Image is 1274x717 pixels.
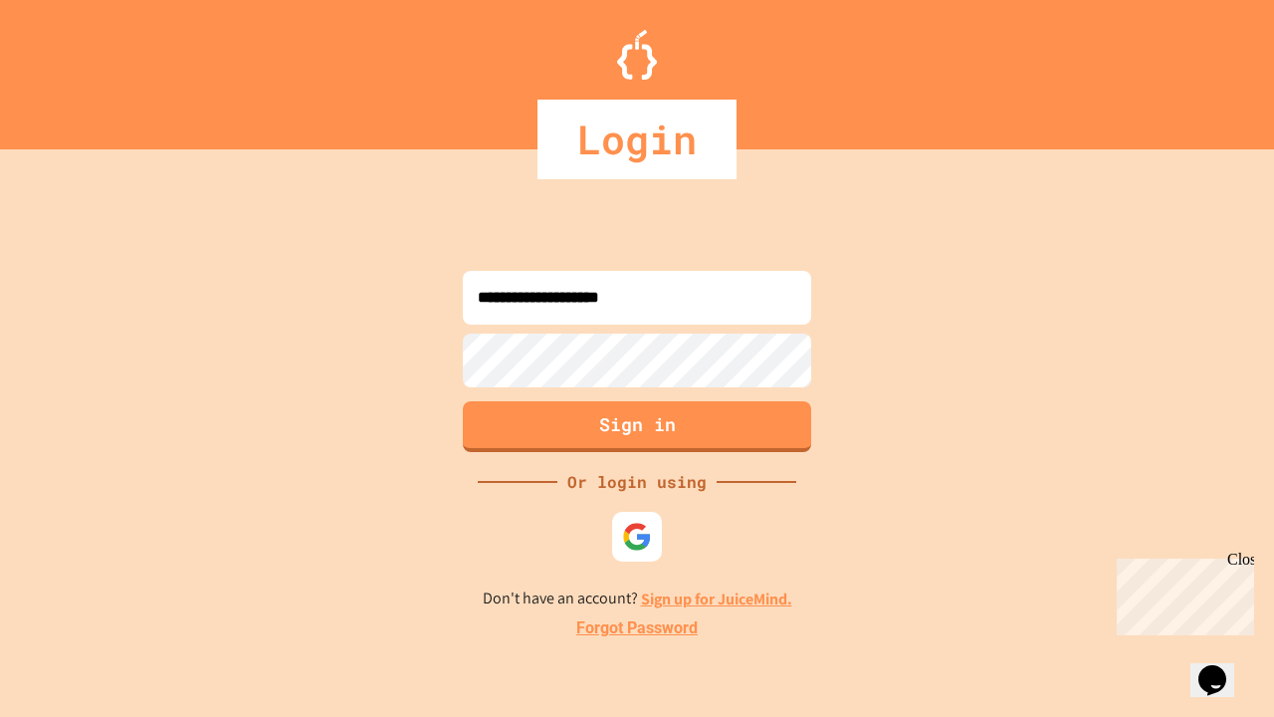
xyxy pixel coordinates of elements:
div: Chat with us now!Close [8,8,137,126]
iframe: chat widget [1109,551,1254,635]
a: Sign up for JuiceMind. [641,589,792,609]
iframe: chat widget [1190,637,1254,697]
div: Login [537,100,737,179]
div: Or login using [557,470,717,494]
button: Sign in [463,401,811,452]
p: Don't have an account? [483,587,792,611]
a: Forgot Password [576,616,698,640]
img: Logo.svg [617,30,657,80]
img: google-icon.svg [622,522,652,552]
